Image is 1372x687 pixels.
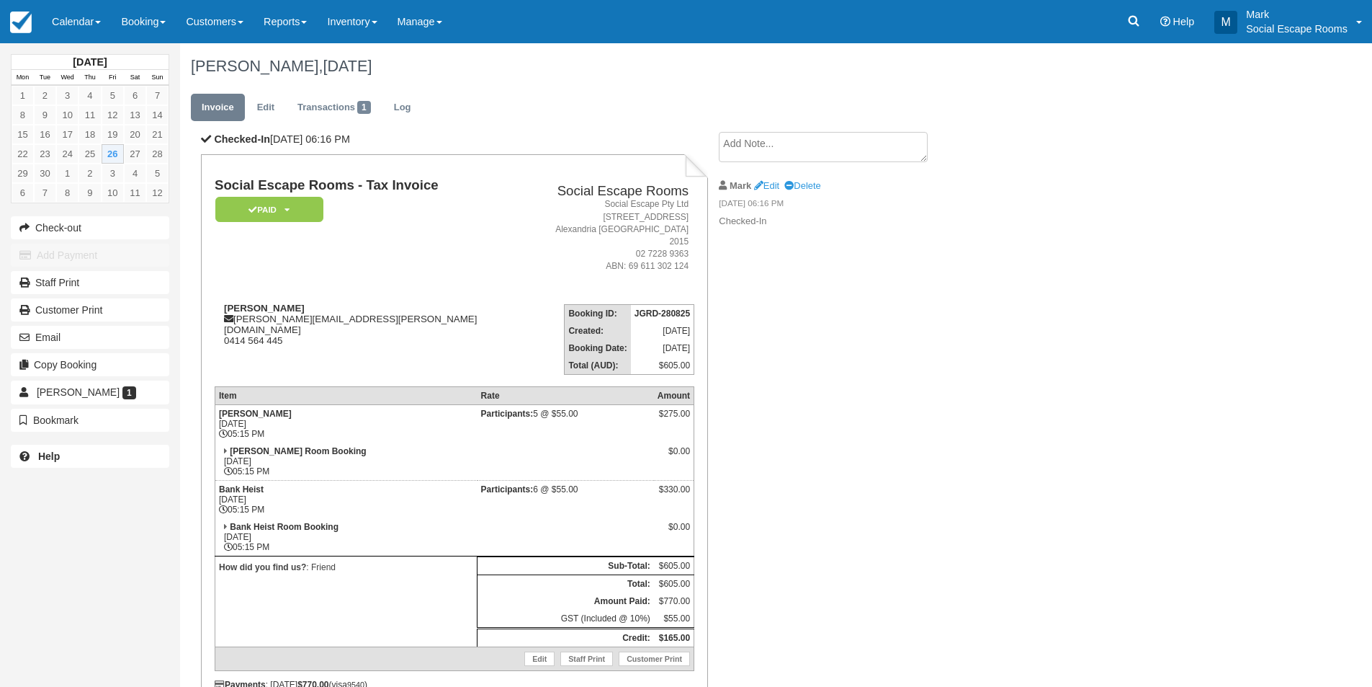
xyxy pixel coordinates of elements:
[215,481,477,519] td: [DATE] 05:15 PM
[214,133,270,145] b: Checked-In
[524,652,555,666] a: Edit
[124,164,146,183] a: 4
[124,144,146,164] a: 27
[539,184,689,199] h2: Social Escape Rooms
[56,164,79,183] a: 1
[11,271,169,294] a: Staff Print
[631,340,694,357] td: [DATE]
[146,86,169,105] a: 7
[79,70,101,86] th: Thu
[631,322,694,340] td: [DATE]
[122,386,136,399] span: 1
[124,86,146,105] a: 6
[79,144,101,164] a: 25
[287,94,382,122] a: Transactions1
[215,303,534,346] div: [PERSON_NAME][EMAIL_ADDRESS][PERSON_NAME][DOMAIN_NAME] 0414 564 445
[219,484,264,495] strong: Bank Heist
[215,387,477,405] th: Item
[215,443,477,481] td: [DATE] 05:15 PM
[102,70,124,86] th: Fri
[719,215,961,229] p: Checked-In
[215,405,477,443] td: [DATE] 05:15 PM
[146,183,169,203] a: 12
[477,575,654,593] th: Total:
[565,357,631,375] th: Total (AUD):
[215,178,534,193] h1: Social Escape Rooms - Tax Invoice
[658,484,690,506] div: $330.00
[477,593,654,610] th: Amount Paid:
[1246,7,1348,22] p: Mark
[719,198,961,213] em: [DATE] 06:16 PM
[11,353,169,376] button: Copy Booking
[12,86,34,105] a: 1
[11,381,169,404] a: [PERSON_NAME] 1
[1173,16,1195,27] span: Help
[102,144,124,164] a: 26
[659,633,690,643] strong: $165.00
[11,409,169,432] button: Bookmark
[34,183,56,203] a: 7
[79,164,101,183] a: 2
[565,322,631,340] th: Created:
[219,409,292,419] strong: [PERSON_NAME]
[230,446,366,456] strong: [PERSON_NAME] Room Booking
[565,340,631,357] th: Booking Date:
[481,409,534,419] strong: Participants
[102,164,124,183] a: 3
[215,197,323,222] em: Paid
[383,94,422,122] a: Log
[146,70,169,86] th: Sun
[11,244,169,267] button: Add Payment
[654,610,694,629] td: $55.00
[658,446,690,468] div: $0.00
[10,12,32,33] img: checkfront-main-nav-mini-logo.png
[56,105,79,125] a: 10
[34,86,56,105] a: 2
[12,183,34,203] a: 6
[754,180,779,191] a: Edit
[34,105,56,125] a: 9
[1246,22,1348,36] p: Social Escape Rooms
[11,445,169,468] a: Help
[34,125,56,144] a: 16
[146,125,169,144] a: 21
[12,105,34,125] a: 8
[73,56,107,68] strong: [DATE]
[11,216,169,239] button: Check-out
[12,125,34,144] a: 15
[323,57,372,75] span: [DATE]
[37,386,120,398] span: [PERSON_NAME]
[560,652,613,666] a: Staff Print
[102,86,124,105] a: 5
[124,183,146,203] a: 11
[79,183,101,203] a: 9
[784,180,820,191] a: Delete
[56,144,79,164] a: 24
[631,357,694,375] td: $605.00
[56,86,79,105] a: 3
[477,387,654,405] th: Rate
[654,557,694,575] td: $605.00
[219,560,473,575] p: : Friend
[79,105,101,125] a: 11
[146,164,169,183] a: 5
[124,125,146,144] a: 20
[215,196,318,223] a: Paid
[477,629,654,647] th: Credit:
[11,326,169,349] button: Email
[565,305,631,323] th: Booking ID:
[539,198,689,272] address: Social Escape Pty Ltd [STREET_ADDRESS] Alexandria [GEOGRAPHIC_DATA] 2015 02 7228 9363 ABN: 69 611...
[230,522,338,532] strong: Bank Heist Room Booking
[191,94,245,122] a: Invoice
[11,298,169,322] a: Customer Print
[658,522,690,544] div: $0.00
[12,144,34,164] a: 22
[477,481,654,519] td: 6 @ $55.00
[56,70,79,86] th: Wed
[191,58,1198,75] h1: [PERSON_NAME],
[146,105,169,125] a: 14
[215,518,477,557] td: [DATE] 05:15 PM
[654,387,694,405] th: Amount
[1160,17,1170,27] i: Help
[34,164,56,183] a: 30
